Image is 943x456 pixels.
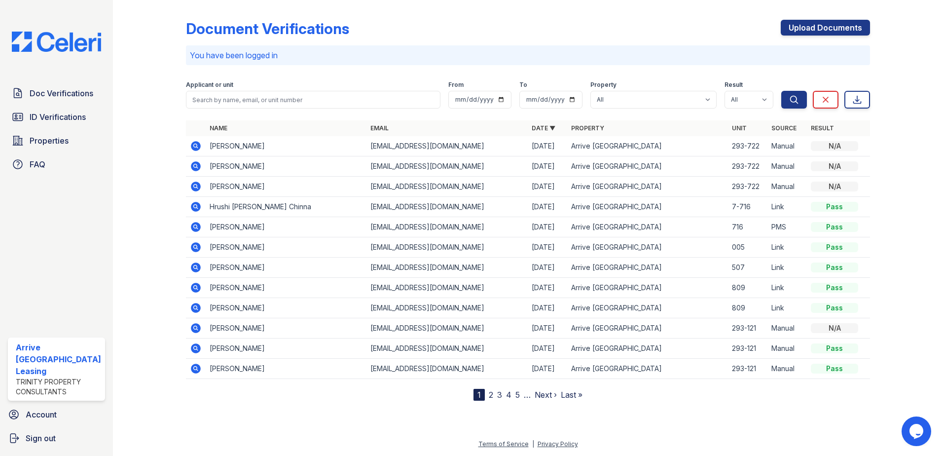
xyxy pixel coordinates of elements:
[567,339,728,359] td: Arrive [GEOGRAPHIC_DATA]
[206,339,367,359] td: [PERSON_NAME]
[16,342,101,377] div: Arrive [GEOGRAPHIC_DATA] Leasing
[370,124,389,132] a: Email
[567,197,728,217] td: Arrive [GEOGRAPHIC_DATA]
[8,154,105,174] a: FAQ
[528,359,567,379] td: [DATE]
[210,124,227,132] a: Name
[473,389,485,401] div: 1
[811,161,858,171] div: N/A
[590,81,617,89] label: Property
[206,318,367,339] td: [PERSON_NAME]
[767,318,807,339] td: Manual
[528,177,567,197] td: [DATE]
[811,242,858,252] div: Pass
[366,298,528,318] td: [EMAIL_ADDRESS][DOMAIN_NAME]
[538,440,578,448] a: Privacy Policy
[8,107,105,127] a: ID Verifications
[8,83,105,103] a: Doc Verifications
[767,298,807,318] td: Link
[728,318,767,339] td: 293-121
[528,197,567,217] td: [DATE]
[567,278,728,298] td: Arrive [GEOGRAPHIC_DATA]
[811,141,858,151] div: N/A
[478,440,529,448] a: Terms of Service
[30,135,69,147] span: Properties
[811,263,858,272] div: Pass
[567,177,728,197] td: Arrive [GEOGRAPHIC_DATA]
[519,81,527,89] label: To
[567,217,728,237] td: Arrive [GEOGRAPHIC_DATA]
[16,377,101,397] div: Trinity Property Consultants
[567,298,728,318] td: Arrive [GEOGRAPHIC_DATA]
[728,237,767,258] td: 005
[8,131,105,151] a: Properties
[206,258,367,278] td: [PERSON_NAME]
[767,258,807,278] td: Link
[206,298,367,318] td: [PERSON_NAME]
[767,237,807,258] td: Link
[4,32,109,52] img: CE_Logo_Blue-a8612792a0a2168367f1c8372b55b34899dd931a85d93a1a3d3e32e68fde9ad4.png
[206,156,367,177] td: [PERSON_NAME]
[366,318,528,339] td: [EMAIL_ADDRESS][DOMAIN_NAME]
[506,390,511,400] a: 4
[4,405,109,424] a: Account
[366,197,528,217] td: [EMAIL_ADDRESS][DOMAIN_NAME]
[4,428,109,448] a: Sign out
[515,390,520,400] a: 5
[366,237,528,258] td: [EMAIL_ADDRESS][DOMAIN_NAME]
[567,318,728,339] td: Arrive [GEOGRAPHIC_DATA]
[528,156,567,177] td: [DATE]
[811,283,858,293] div: Pass
[728,156,767,177] td: 293-722
[767,136,807,156] td: Manual
[767,278,807,298] td: Link
[186,20,349,38] div: Document Verifications
[366,217,528,237] td: [EMAIL_ADDRESS][DOMAIN_NAME]
[728,197,767,217] td: 7-716
[771,124,797,132] a: Source
[524,389,531,401] span: …
[902,417,933,446] iframe: chat widget
[206,197,367,217] td: Hrushi [PERSON_NAME] Chinna
[30,111,86,123] span: ID Verifications
[567,258,728,278] td: Arrive [GEOGRAPHIC_DATA]
[811,202,858,212] div: Pass
[497,390,502,400] a: 3
[728,339,767,359] td: 293-121
[767,177,807,197] td: Manual
[366,177,528,197] td: [EMAIL_ADDRESS][DOMAIN_NAME]
[528,237,567,258] td: [DATE]
[728,136,767,156] td: 293-722
[186,81,233,89] label: Applicant or unit
[528,258,567,278] td: [DATE]
[571,124,604,132] a: Property
[728,177,767,197] td: 293-722
[535,390,557,400] a: Next ›
[567,136,728,156] td: Arrive [GEOGRAPHIC_DATA]
[366,136,528,156] td: [EMAIL_ADDRESS][DOMAIN_NAME]
[528,217,567,237] td: [DATE]
[26,432,56,444] span: Sign out
[206,217,367,237] td: [PERSON_NAME]
[532,440,534,448] div: |
[728,278,767,298] td: 809
[30,158,45,170] span: FAQ
[811,182,858,191] div: N/A
[528,278,567,298] td: [DATE]
[567,156,728,177] td: Arrive [GEOGRAPHIC_DATA]
[811,343,858,353] div: Pass
[206,136,367,156] td: [PERSON_NAME]
[811,364,858,374] div: Pass
[26,409,57,420] span: Account
[528,298,567,318] td: [DATE]
[366,359,528,379] td: [EMAIL_ADDRESS][DOMAIN_NAME]
[781,20,870,36] a: Upload Documents
[561,390,582,400] a: Last »
[532,124,555,132] a: Date ▼
[206,278,367,298] td: [PERSON_NAME]
[186,91,441,109] input: Search by name, email, or unit number
[767,339,807,359] td: Manual
[366,156,528,177] td: [EMAIL_ADDRESS][DOMAIN_NAME]
[728,217,767,237] td: 716
[206,359,367,379] td: [PERSON_NAME]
